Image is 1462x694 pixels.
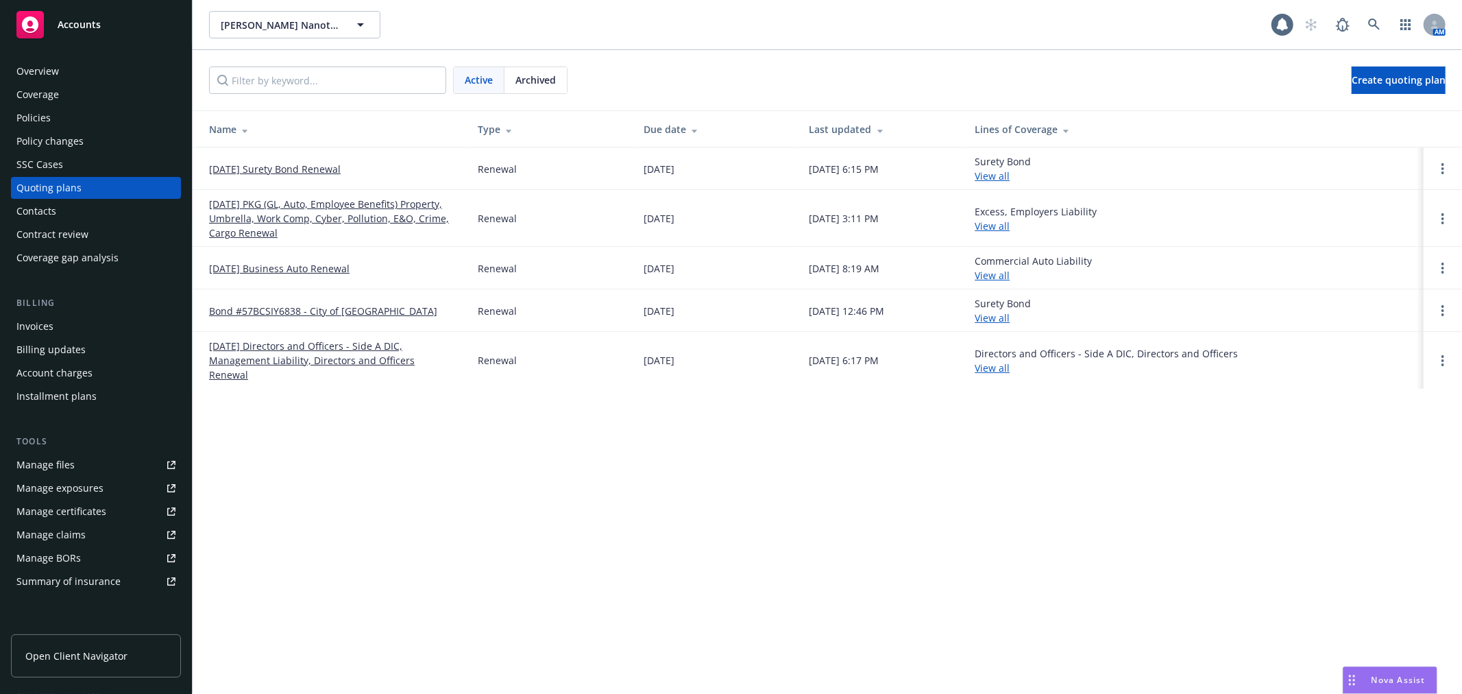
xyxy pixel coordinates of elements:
[16,547,81,569] div: Manage BORs
[16,224,88,246] div: Contract review
[11,154,181,176] a: SSC Cases
[1435,260,1451,276] a: Open options
[16,477,103,499] div: Manage exposures
[16,315,53,337] div: Invoices
[16,200,56,222] div: Contacts
[11,620,181,634] div: Analytics hub
[975,169,1010,182] a: View all
[644,122,788,136] div: Due date
[11,315,181,337] a: Invoices
[809,122,953,136] div: Last updated
[478,122,622,136] div: Type
[975,311,1010,324] a: View all
[25,649,127,663] span: Open Client Navigator
[11,5,181,44] a: Accounts
[16,571,121,593] div: Summary of insurance
[1435,352,1451,369] a: Open options
[221,18,339,32] span: [PERSON_NAME] Nanotechnologies, Inc.
[209,67,446,94] input: Filter by keyword...
[58,19,101,30] span: Accounts
[1352,73,1446,86] span: Create quoting plan
[809,211,879,226] div: [DATE] 3:11 PM
[809,304,885,318] div: [DATE] 12:46 PM
[644,211,674,226] div: [DATE]
[16,501,106,523] div: Manage certificates
[11,296,181,310] div: Billing
[1329,11,1356,38] a: Report a Bug
[478,261,517,276] div: Renewal
[209,162,341,176] a: [DATE] Surety Bond Renewal
[809,353,879,368] div: [DATE] 6:17 PM
[1435,211,1451,227] a: Open options
[478,211,517,226] div: Renewal
[209,122,456,136] div: Name
[1297,11,1325,38] a: Start snowing
[16,60,59,82] div: Overview
[975,346,1238,375] div: Directors and Officers - Side A DIC, Directors and Officers
[11,339,181,361] a: Billing updates
[11,435,181,448] div: Tools
[975,219,1010,232] a: View all
[11,477,181,499] a: Manage exposures
[11,571,181,593] a: Summary of insurance
[975,122,1413,136] div: Lines of Coverage
[478,353,517,368] div: Renewal
[16,177,82,199] div: Quoting plans
[16,385,97,407] div: Installment plans
[16,107,51,129] div: Policies
[465,73,493,87] span: Active
[16,154,63,176] div: SSC Cases
[975,269,1010,282] a: View all
[11,84,181,106] a: Coverage
[11,177,181,199] a: Quoting plans
[1352,67,1446,94] a: Create quoting plan
[11,454,181,476] a: Manage files
[644,353,674,368] div: [DATE]
[1435,160,1451,177] a: Open options
[16,362,93,384] div: Account charges
[11,60,181,82] a: Overview
[975,254,1092,283] div: Commercial Auto Liability
[644,261,674,276] div: [DATE]
[1435,302,1451,319] a: Open options
[1361,11,1388,38] a: Search
[209,11,380,38] button: [PERSON_NAME] Nanotechnologies, Inc.
[478,304,517,318] div: Renewal
[16,454,75,476] div: Manage files
[975,204,1097,233] div: Excess, Employers Liability
[209,261,350,276] a: [DATE] Business Auto Renewal
[16,247,119,269] div: Coverage gap analysis
[975,296,1031,325] div: Surety Bond
[644,162,674,176] div: [DATE]
[16,84,59,106] div: Coverage
[975,361,1010,374] a: View all
[11,247,181,269] a: Coverage gap analysis
[11,130,181,152] a: Policy changes
[209,197,456,240] a: [DATE] PKG (GL, Auto, Employee Benefits) Property, Umbrella, Work Comp, Cyber, Pollution, E&O, Cr...
[1343,667,1437,694] button: Nova Assist
[11,501,181,523] a: Manage certificates
[11,107,181,129] a: Policies
[209,339,456,382] a: [DATE] Directors and Officers - Side A DIC, Management Liability, Directors and Officers Renewal
[1372,674,1426,686] span: Nova Assist
[809,261,880,276] div: [DATE] 8:19 AM
[975,154,1031,183] div: Surety Bond
[16,524,86,546] div: Manage claims
[11,547,181,569] a: Manage BORs
[11,362,181,384] a: Account charges
[16,339,86,361] div: Billing updates
[11,224,181,246] a: Contract review
[644,304,674,318] div: [DATE]
[515,73,556,87] span: Archived
[1343,667,1361,693] div: Drag to move
[478,162,517,176] div: Renewal
[209,304,437,318] a: Bond #57BCSIY6838 - City of [GEOGRAPHIC_DATA]
[11,524,181,546] a: Manage claims
[809,162,879,176] div: [DATE] 6:15 PM
[11,385,181,407] a: Installment plans
[1392,11,1420,38] a: Switch app
[11,200,181,222] a: Contacts
[16,130,84,152] div: Policy changes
